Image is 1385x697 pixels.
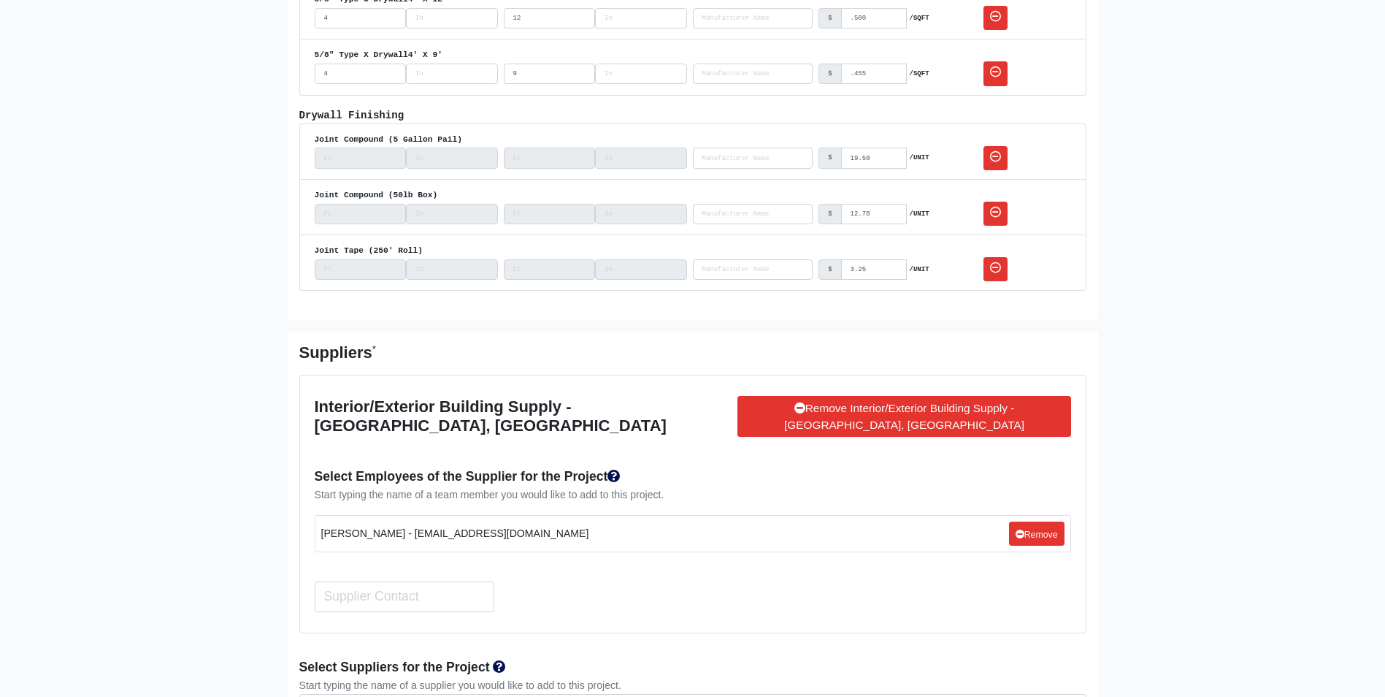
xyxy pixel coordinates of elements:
strong: Select Suppliers for the Project [299,660,490,674]
input: width_inches [406,64,498,84]
strong: /UNIT [910,209,929,219]
input: length_inches [595,148,687,168]
input: Search [693,64,813,84]
div: Start typing the name of a team member you would like to add to this project. [315,487,1071,503]
small: Remove [1016,530,1058,540]
strong: /UNIT [910,153,929,163]
input: Search [693,204,813,224]
input: length_inches [595,259,687,280]
input: Cost [841,204,907,224]
li: Drywall Finishing [299,107,1086,292]
a: Remove [1009,522,1064,546]
input: width_feet [315,204,407,224]
input: length_inches [595,8,687,28]
strong: /SQFT [910,13,929,23]
input: width_feet [315,64,407,84]
input: width_inches [406,204,498,224]
small: [PERSON_NAME] - [EMAIL_ADDRESS][DOMAIN_NAME] [321,525,589,542]
div: 5/8" Type X Drywall [315,48,1071,61]
input: length_feet [504,204,596,224]
h5: Suppliers [299,343,1086,362]
h5: Interior/Exterior Building Supply - [GEOGRAPHIC_DATA], [GEOGRAPHIC_DATA] [315,397,738,436]
input: length_inches [595,204,687,224]
input: Search [315,582,494,612]
span: 9' [433,50,443,59]
span: 4' [408,50,418,59]
input: length_feet [504,148,596,168]
input: Cost [841,148,907,168]
div: Joint Compound (5 Gallon Pail) [315,133,1071,146]
input: width_inches [406,8,498,28]
span: X [423,50,428,59]
input: Search [693,148,813,168]
div: $ [818,148,841,168]
input: width_inches [406,148,498,168]
div: Joint Compound (50lb Box) [315,188,1071,202]
input: Search [693,259,813,280]
input: width_inches [406,259,498,280]
input: width_feet [315,8,407,28]
div: $ [818,64,841,84]
a: Remove Interior/Exterior Building Supply - [GEOGRAPHIC_DATA], [GEOGRAPHIC_DATA] [737,396,1070,437]
strong: Select Employees of the Supplier for the Project [315,469,621,484]
input: Cost [841,259,907,280]
div: Start typing the name of a supplier you would like to add to this project. [299,677,1086,694]
input: length_feet [504,8,596,28]
strong: /SQFT [910,69,929,79]
div: $ [818,259,841,280]
input: width_feet [315,148,407,168]
div: $ [818,8,841,28]
input: Cost [841,64,907,84]
input: Cost [841,8,907,28]
strong: /UNIT [910,264,929,275]
input: width_feet [315,259,407,280]
input: length_feet [504,259,596,280]
input: length_inches [595,64,687,84]
input: Search [693,8,813,28]
div: $ [818,204,841,224]
div: Joint Tape (250' Roll) [315,244,1071,257]
input: length_feet [504,64,596,84]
